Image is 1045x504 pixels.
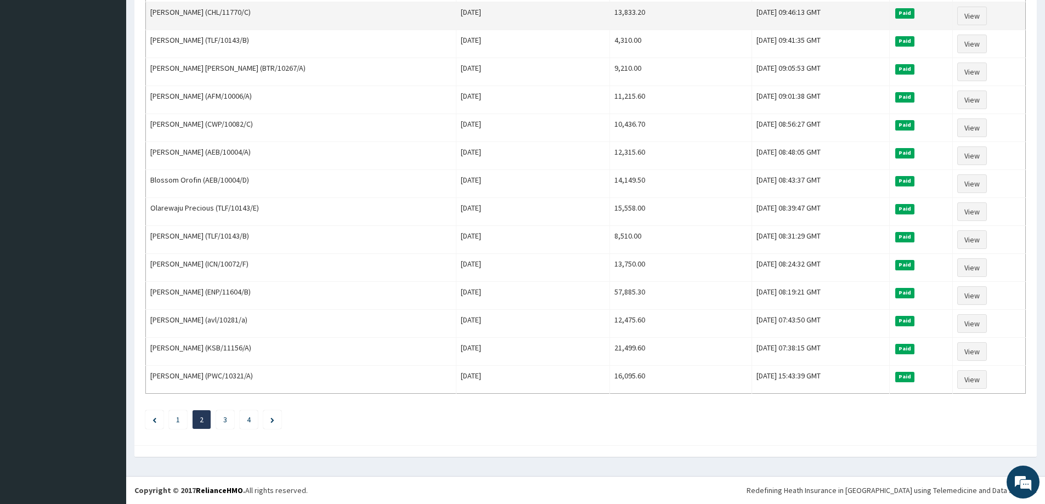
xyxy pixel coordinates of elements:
[456,254,609,282] td: [DATE]
[752,2,889,30] td: [DATE] 09:46:13 GMT
[752,366,889,394] td: [DATE] 15:43:39 GMT
[609,282,752,310] td: 57,885.30
[609,142,752,170] td: 12,315.60
[223,415,227,424] a: Page 3
[64,138,151,249] span: We're online!
[957,90,987,109] a: View
[609,114,752,142] td: 10,436.70
[747,485,1037,496] div: Redefining Heath Insurance in [GEOGRAPHIC_DATA] using Telemedicine and Data Science!
[895,260,915,270] span: Paid
[752,86,889,114] td: [DATE] 09:01:38 GMT
[609,366,752,394] td: 16,095.60
[456,282,609,310] td: [DATE]
[146,2,456,30] td: [PERSON_NAME] (CHL/11770/C)
[609,254,752,282] td: 13,750.00
[957,146,987,165] a: View
[752,338,889,366] td: [DATE] 07:38:15 GMT
[456,2,609,30] td: [DATE]
[752,142,889,170] td: [DATE] 08:48:05 GMT
[456,226,609,254] td: [DATE]
[146,170,456,198] td: Blossom Orofin (AEB/10004/D)
[146,282,456,310] td: [PERSON_NAME] (ENP/11604/B)
[895,232,915,242] span: Paid
[609,170,752,198] td: 14,149.50
[456,366,609,394] td: [DATE]
[895,176,915,186] span: Paid
[247,415,251,424] a: Page 4
[895,148,915,158] span: Paid
[752,226,889,254] td: [DATE] 08:31:29 GMT
[609,198,752,226] td: 15,558.00
[609,86,752,114] td: 11,215.60
[895,64,915,74] span: Paid
[456,30,609,58] td: [DATE]
[146,198,456,226] td: Olarewaju Precious (TLF/10143/E)
[146,30,456,58] td: [PERSON_NAME] (TLF/10143/B)
[270,415,274,424] a: Next page
[146,338,456,366] td: [PERSON_NAME] (KSB/11156/A)
[957,35,987,53] a: View
[146,86,456,114] td: [PERSON_NAME] (AFM/10006/A)
[957,258,987,277] a: View
[957,230,987,249] a: View
[957,342,987,361] a: View
[895,344,915,354] span: Paid
[20,55,44,82] img: d_794563401_company_1708531726252_794563401
[134,485,245,495] strong: Copyright © 2017 .
[456,114,609,142] td: [DATE]
[180,5,206,32] div: Minimize live chat window
[456,338,609,366] td: [DATE]
[609,58,752,86] td: 9,210.00
[957,7,987,25] a: View
[752,170,889,198] td: [DATE] 08:43:37 GMT
[895,288,915,298] span: Paid
[957,174,987,193] a: View
[957,63,987,81] a: View
[196,485,243,495] a: RelianceHMO
[957,370,987,389] a: View
[609,310,752,338] td: 12,475.60
[146,114,456,142] td: [PERSON_NAME] (CWP/10082/C)
[957,202,987,221] a: View
[456,58,609,86] td: [DATE]
[895,36,915,46] span: Paid
[895,120,915,130] span: Paid
[456,170,609,198] td: [DATE]
[146,142,456,170] td: [PERSON_NAME] (AEB/10004/A)
[146,226,456,254] td: [PERSON_NAME] (TLF/10143/B)
[609,338,752,366] td: 21,499.60
[456,198,609,226] td: [DATE]
[126,476,1045,504] footer: All rights reserved.
[895,316,915,326] span: Paid
[57,61,184,76] div: Chat with us now
[752,58,889,86] td: [DATE] 09:05:53 GMT
[146,310,456,338] td: [PERSON_NAME] (avl/10281/a)
[752,198,889,226] td: [DATE] 08:39:47 GMT
[895,372,915,382] span: Paid
[146,366,456,394] td: [PERSON_NAME] (PWC/10321/A)
[752,282,889,310] td: [DATE] 08:19:21 GMT
[456,310,609,338] td: [DATE]
[895,204,915,214] span: Paid
[456,142,609,170] td: [DATE]
[609,2,752,30] td: 13,833.20
[895,8,915,18] span: Paid
[609,226,752,254] td: 8,510.00
[200,415,204,424] a: Page 2 is your current page
[752,310,889,338] td: [DATE] 07:43:50 GMT
[957,314,987,333] a: View
[5,299,209,338] textarea: Type your message and hit 'Enter'
[609,30,752,58] td: 4,310.00
[176,415,180,424] a: Page 1
[895,92,915,102] span: Paid
[146,58,456,86] td: [PERSON_NAME] [PERSON_NAME] (BTR/10267/A)
[752,30,889,58] td: [DATE] 09:41:35 GMT
[957,118,987,137] a: View
[456,86,609,114] td: [DATE]
[752,114,889,142] td: [DATE] 08:56:27 GMT
[146,254,456,282] td: [PERSON_NAME] (ICN/10072/F)
[152,415,156,424] a: Previous page
[957,286,987,305] a: View
[752,254,889,282] td: [DATE] 08:24:32 GMT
